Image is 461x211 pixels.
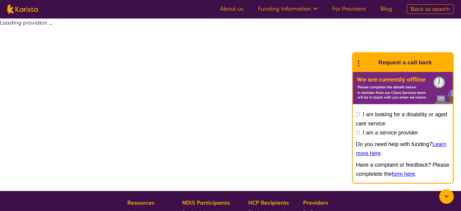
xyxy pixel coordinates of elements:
[248,199,289,206] b: HCP Recipients
[220,5,243,12] a: About us
[356,140,450,158] p: Do you need help with funding? .
[356,111,447,127] label: I am looking for a disability or aged care service
[380,5,392,12] a: Blog
[303,199,328,206] b: Providers
[363,130,418,136] label: I am a service provider
[7,5,38,14] img: Karista logo
[392,171,415,177] a: form here
[407,4,454,14] a: Back to search
[378,58,432,67] h1: Request a call back
[362,56,375,69] img: Karista
[356,160,450,179] p: Have a complaint or feedback? Please completete the .
[182,199,230,206] b: NDIS Participants
[353,72,453,104] img: Karista offline chat form to request call back
[127,199,154,206] b: Resources
[332,5,366,12] a: For Providers
[411,5,450,13] span: Back to search
[258,5,318,12] a: Funding Information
